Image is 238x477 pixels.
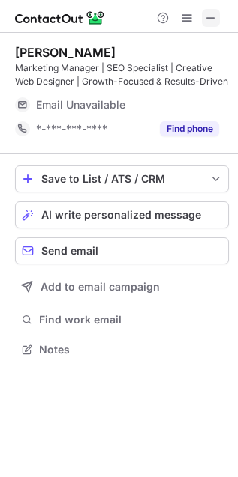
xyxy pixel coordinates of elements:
button: Reveal Button [160,121,219,136]
span: Find work email [39,313,223,326]
div: Save to List / ATS / CRM [41,173,203,185]
span: AI write personalized message [41,209,201,221]
span: Email Unavailable [36,98,125,112]
button: AI write personalized message [15,201,229,228]
img: ContactOut v5.3.10 [15,9,105,27]
span: Add to email campaign [41,281,160,293]
div: Marketing Manager | SEO Specialist | Creative Web Designer | Growth-Focused & Results-Driven [15,61,229,88]
span: Notes [39,343,223,356]
button: Send email [15,237,229,264]
button: Find work email [15,309,229,330]
span: Send email [41,245,98,257]
button: Notes [15,339,229,360]
button: Add to email campaign [15,273,229,300]
button: save-profile-one-click [15,165,229,192]
div: [PERSON_NAME] [15,45,116,60]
